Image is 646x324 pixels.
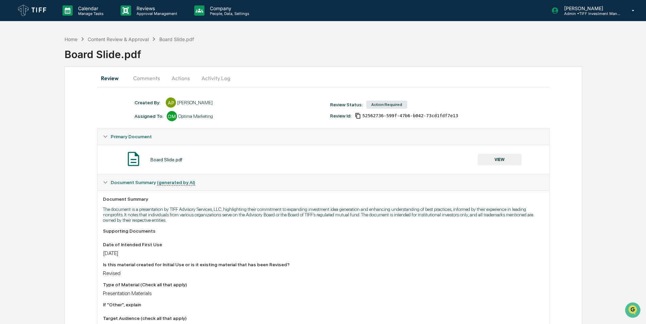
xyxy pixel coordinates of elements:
button: Actions [165,70,196,86]
button: VIEW [478,154,522,165]
div: Board Slide.pdf [65,43,646,60]
div: Presentation Materials [103,290,543,296]
div: Revised [103,270,543,276]
span: Attestations [56,86,84,92]
div: Board Slide.pdf [150,157,182,162]
div: Content Review & Approval [88,36,149,42]
div: 🔎 [7,99,12,105]
p: Calendar [73,5,107,11]
span: Primary Document [111,134,152,139]
p: Reviews [131,5,181,11]
span: 52562736-599f-47b6-b042-73cd1fdf7e13 [362,113,458,119]
span: Copy Id [355,113,361,119]
div: Assigned To: [134,113,163,119]
div: Type of Material (Check all that apply) [103,282,543,287]
span: Pylon [68,115,82,120]
button: Start new chat [115,54,124,62]
div: Board Slide.pdf [159,36,194,42]
div: Is this material created for Initial Use or is it existing material that has been Revised? [103,262,543,267]
span: Data Lookup [14,98,43,105]
p: [PERSON_NAME] [559,5,622,11]
span: Preclearance [14,86,44,92]
div: [DATE] [103,250,543,256]
a: 🖐️Preclearance [4,83,47,95]
div: Target Audience (check all that apply) [103,316,543,321]
div: OM [167,111,177,121]
div: Supporting Documents [103,228,543,234]
p: People, Data, Settings [204,11,253,16]
div: AP [166,97,176,108]
div: Home [65,36,77,42]
div: We're available if you need us! [23,59,86,64]
button: Review [97,70,128,86]
p: How can we help? [7,14,124,25]
div: Date of Intended First Use [103,242,543,247]
a: 🔎Data Lookup [4,96,46,108]
div: Primary Document [97,145,549,174]
p: The document is a presentation by TIFF Advisory Services, LLC, highlighting their commitment to e... [103,206,543,223]
a: 🗄️Attestations [47,83,87,95]
div: [PERSON_NAME] [177,100,213,105]
div: Document Summary (generated by AI) [97,174,549,191]
img: 1746055101610-c473b297-6a78-478c-a979-82029cc54cd1 [7,52,19,64]
div: 🗄️ [49,86,55,92]
img: logo [16,3,49,18]
u: (generated by AI) [157,180,195,185]
div: 🖐️ [7,86,12,92]
p: Admin • TIFF Investment Management [559,11,622,16]
p: Approval Management [131,11,181,16]
span: Document Summary [111,180,195,185]
div: Created By: ‎ ‎ [134,100,162,105]
iframe: Open customer support [624,302,643,320]
input: Clear [18,31,112,38]
img: Document Icon [125,150,142,167]
div: If "Other", explain [103,302,543,307]
div: Document Summary [103,196,543,202]
div: secondary tabs example [97,70,549,86]
div: Review Id: [330,113,352,119]
p: Manage Tasks [73,11,107,16]
button: Comments [128,70,165,86]
div: Optima Marketing [178,113,213,119]
div: Start new chat [23,52,111,59]
div: Review Status: [330,102,363,107]
div: Action Required [366,101,407,109]
p: Company [204,5,253,11]
div: Primary Document [97,128,549,145]
a: Powered byPylon [48,115,82,120]
button: Activity Log [196,70,236,86]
